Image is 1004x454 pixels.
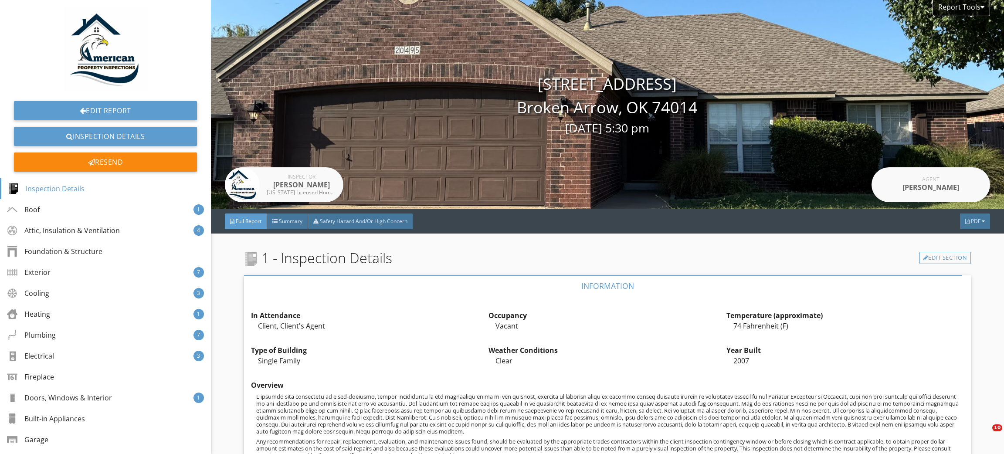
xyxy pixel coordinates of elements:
div: Built-in Appliances [7,413,85,424]
div: 3 [193,351,204,361]
div: 7 [193,330,204,340]
div: Agent [896,177,966,182]
div: 74 [726,321,964,331]
a: Inspector [PERSON_NAME] [US_STATE] Licensed Home Inspector LIC #70002078, IAC2 Mold Inspector (Ce... [225,167,343,202]
span: PDF [971,217,980,225]
div: [US_STATE] Licensed Home Inspector LIC #70002078, IAC2 Mold Inspector (Cert #10-5838), Certified ... [267,190,336,195]
a: Information [244,275,971,296]
strong: Overview [251,380,284,390]
strong: In Attendance [251,311,300,320]
div: Single Family [251,356,488,366]
div: 2007 [726,356,964,366]
span: Safety Hazard And/Or High Concern [320,217,407,225]
div: [STREET_ADDRESS] Broken Arrow, OK 74014 [211,72,1004,137]
div: 4 [193,225,204,236]
a: Inspection Details [14,127,197,146]
strong: Year Built [726,346,761,355]
div: 1 [193,393,204,403]
strong: Occupancy [488,311,527,320]
div: Resend [14,152,197,172]
div: Roof [7,204,40,215]
div: [PERSON_NAME] [896,182,966,193]
span: 10 [992,424,1002,431]
div: [DATE] 5:30 pm [211,119,1004,137]
div: Exterior [7,267,51,278]
strong: Weather Conditions [488,346,558,355]
div: Plumbing [7,330,56,340]
div: Cooling [7,288,49,298]
div: 1 [193,204,204,215]
div: Heating [7,309,50,319]
div: 3 [193,288,204,298]
div: Attic, Insulation & Ventilation [7,225,120,236]
div: Doors, Windows & Interior [7,393,112,403]
span: 1 - Inspection Details [244,247,392,268]
img: American-Property-Home-Inspections-Tula-area.jpg [64,7,147,91]
div: Garage [7,434,48,445]
div: Clear [488,356,726,366]
a: Edit Section [919,252,971,264]
div: 1 [193,309,204,319]
a: Edit Report [14,101,197,120]
div: Vacant [488,321,726,331]
strong: Type of Building [251,346,307,355]
span: Fahrenheit (F) [743,321,788,331]
strong: Temperature (approximate) [726,311,823,320]
div: 7 [193,267,204,278]
div: Electrical [7,351,54,361]
div: Foundation & Structure [7,246,102,257]
div: Inspection Details [8,183,85,194]
div: Client, Client's Agent [251,321,488,331]
div: Fireplace [7,372,54,382]
span: Summary [279,217,302,225]
p: L ipsumdo sita consectetu ad e sed-doeiusmo, tempor incididuntu la etd magnaaliqu enima mi ven qu... [256,393,964,435]
img: americanpropertyhomeinspectionstulaarea.jpg [225,167,260,202]
span: Full Report [236,217,261,225]
div: [PERSON_NAME] [267,180,336,190]
iframe: Intercom live chat [974,424,995,445]
div: Inspector [267,174,336,180]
